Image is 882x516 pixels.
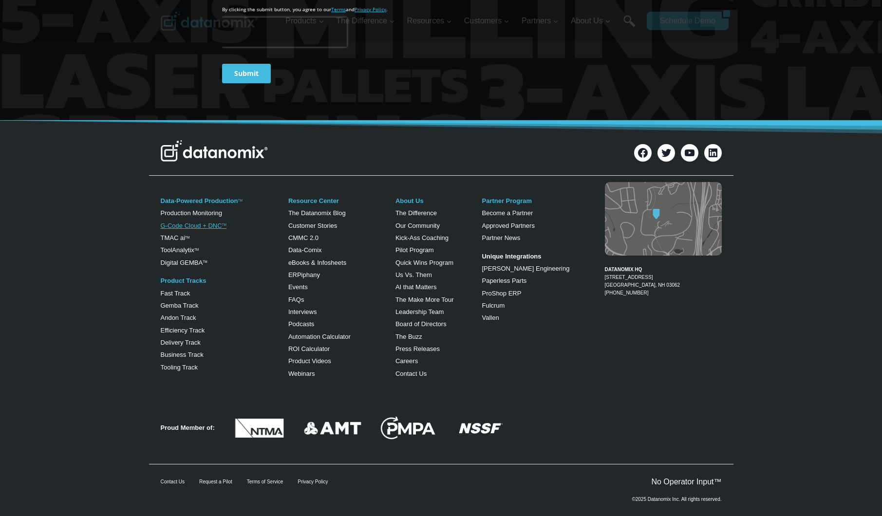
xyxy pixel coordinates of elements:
[482,253,541,260] strong: Unique Integrations
[161,364,198,371] a: Tooling Track
[482,222,534,229] a: Approved Partners
[395,234,449,241] a: Kick-Ass Coaching
[288,370,315,377] a: Webinars
[288,283,308,291] a: Events
[219,120,257,129] span: State/Region
[288,333,351,340] a: Automation Calculator
[395,308,444,315] a: Leadership Team
[395,370,427,377] a: Contact Us
[161,302,199,309] a: Gemba Track
[247,479,283,484] a: Terms of Service
[395,357,418,365] a: Careers
[288,308,317,315] a: Interviews
[395,259,453,266] a: Quick Wins Program
[482,209,533,217] a: Become a Partner
[288,209,346,217] a: The Datanomix Blog
[219,0,250,9] span: Last Name
[395,222,440,229] a: Our Community
[395,271,432,278] a: Us Vs. Them
[395,333,422,340] a: The Buzz
[199,479,232,484] a: Request a Pilot
[161,234,190,241] a: TMAC aiTM
[161,259,207,266] a: Digital GEMBATM
[222,223,226,226] sup: TM
[161,197,238,204] a: Data-Powered Production
[161,209,222,217] a: Production Monitoring
[395,209,437,217] a: The Difference
[132,217,164,224] a: Privacy Policy
[161,314,196,321] a: Andon Track
[161,424,215,431] strong: Proud Member of:
[288,259,346,266] a: eBooks & Infosheets
[298,479,328,484] a: Privacy Policy
[632,497,721,502] p: ©2025 Datanomix Inc. All rights reserved.
[109,217,124,224] a: Terms
[605,182,722,256] img: Datanomix map image
[161,327,205,334] a: Efficiency Track
[161,246,194,254] a: ToolAnalytix
[288,320,314,328] a: Podcasts
[482,197,532,204] a: Partner Program
[482,302,505,309] a: Fulcrum
[288,246,322,254] a: Data-Comix
[288,357,331,365] a: Product Videos
[288,197,339,204] a: Resource Center
[395,320,447,328] a: Board of Directors
[651,478,721,486] a: No Operator Input™
[482,234,520,241] a: Partner News
[395,283,437,291] a: AI that Matters
[395,296,454,303] a: The Make More Tour
[288,296,304,303] a: FAQs
[161,479,185,484] a: Contact Us
[5,344,161,511] iframe: Popup CTA
[161,140,268,162] img: Datanomix Logo
[288,234,319,241] a: CMMC 2.0
[161,351,204,358] a: Business Track
[238,199,242,202] a: TM
[161,277,206,284] a: Product Tracks
[203,260,207,263] sup: TM
[161,222,226,229] a: G-Code Cloud + DNCTM
[395,197,424,204] a: About Us
[482,290,521,297] a: ProShop ERP
[395,246,434,254] a: Pilot Program
[194,248,199,251] a: TM
[605,258,722,297] figcaption: [PHONE_NUMBER]
[605,275,680,288] a: [STREET_ADDRESS][GEOGRAPHIC_DATA], NH 03062
[482,314,499,321] a: Vallen
[288,271,320,278] a: ERPiphany
[161,290,190,297] a: Fast Track
[288,222,337,229] a: Customer Stories
[219,40,263,49] span: Phone number
[185,236,189,239] sup: TM
[395,345,440,352] a: Press Releases
[605,267,642,272] strong: DATANOMIX HQ
[288,345,330,352] a: ROI Calculator
[161,339,201,346] a: Delivery Track
[482,277,526,284] a: Paperless Parts
[482,265,569,272] a: [PERSON_NAME] Engineering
